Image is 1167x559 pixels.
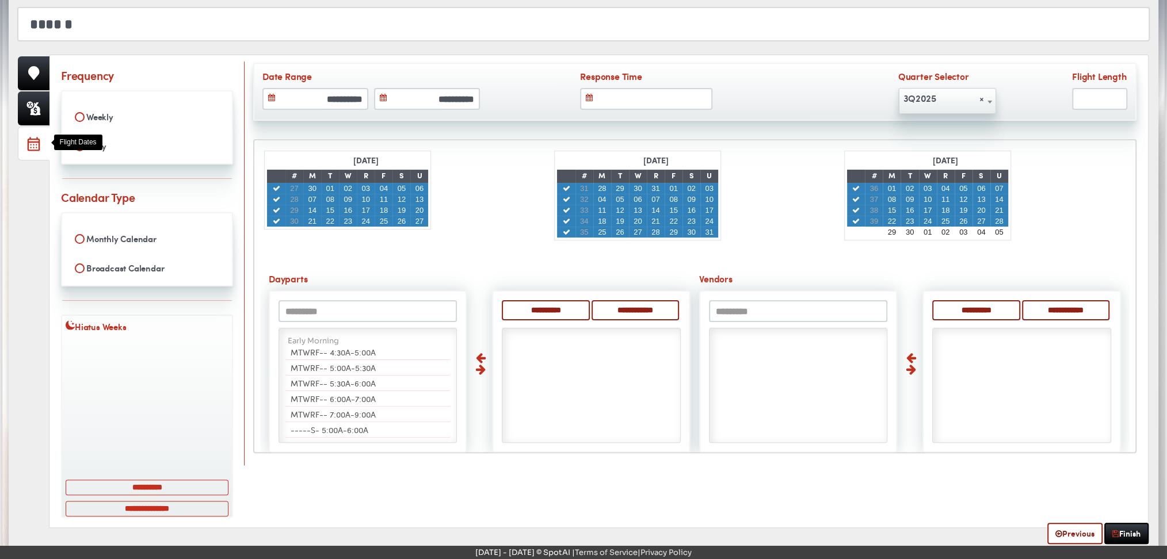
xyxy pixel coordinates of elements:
td: R [937,170,955,183]
td: 05 [611,194,629,205]
td: 38 [865,205,883,216]
td: U [990,170,1008,183]
td: 15 [321,205,339,216]
td: S [972,170,990,183]
td: 27 [972,216,990,227]
td: 24 [700,216,718,227]
td: 19 [392,205,410,216]
td: T [321,170,339,183]
td: 20 [410,205,428,216]
td: 28 [647,227,665,238]
div: [DATE] [929,154,962,170]
td: S [682,170,700,183]
td: # [865,170,883,183]
td: 30 [303,183,321,194]
td: 30 [901,227,918,238]
td: 03 [357,183,375,194]
td: F [665,170,682,183]
td: 11 [375,194,392,205]
span: Remove all items [979,89,984,108]
td: 10 [919,194,937,205]
td: 08 [321,194,339,205]
td: 13 [410,194,428,205]
td: 06 [972,183,990,194]
td: 27 [410,216,428,227]
td: 22 [883,216,901,227]
td: 05 [990,227,1008,238]
td: 07 [303,194,321,205]
td: 16 [901,205,918,216]
label: Broadcast Calendar [69,258,225,278]
td: U [700,170,718,183]
td: 04 [375,183,392,194]
td: 30 [682,227,700,238]
td: 03 [700,183,718,194]
td: 21 [990,205,1008,216]
td: T [611,170,629,183]
a: Finish [1104,523,1149,544]
div: Flight Dates [54,135,102,150]
td: 16 [682,205,700,216]
td: 07 [990,183,1008,194]
td: 10 [357,194,375,205]
td: 12 [611,205,629,216]
span: 3Q2025 [899,89,996,108]
span: Early Morning [288,336,339,346]
td: 01 [883,183,901,194]
td: R [357,170,375,183]
td: 02 [937,227,955,238]
td: 31 [700,227,718,238]
label: Dayparts [269,272,691,288]
td: 04 [937,183,955,194]
td: 25 [375,216,392,227]
td: 11 [937,194,955,205]
td: 37 [865,194,883,205]
td: 01 [919,227,937,238]
td: W [339,170,357,183]
td: 14 [647,205,665,216]
span: -----S- 5:00A-6:00A [291,424,368,435]
td: 14 [990,194,1008,205]
label: Response Time [580,70,822,85]
td: 13 [629,205,647,216]
td: 12 [955,194,972,205]
td: M [303,170,321,183]
td: 02 [339,183,357,194]
td: 35 [575,227,593,238]
td: 09 [901,194,918,205]
a: Privacy Policy [640,547,692,557]
td: 22 [665,216,682,227]
td: 08 [883,194,901,205]
td: 03 [919,183,937,194]
td: 18 [375,205,392,216]
td: 19 [955,205,972,216]
a: Terms of Service [575,547,638,557]
label: Vendors [699,272,1121,288]
td: 03 [955,227,972,238]
td: 24 [919,216,937,227]
img: line-8.svg [61,178,233,179]
td: F [375,170,392,183]
label: Daily [69,136,225,156]
td: 26 [611,227,629,238]
td: 29 [611,183,629,194]
td: 04 [972,227,990,238]
label: Flight Length [1072,70,1127,85]
td: 20 [629,216,647,227]
td: 31 [575,183,593,194]
td: 18 [593,216,611,227]
td: 36 [865,183,883,194]
td: T [901,170,918,183]
td: 10 [700,194,718,205]
td: 17 [919,205,937,216]
td: 19 [611,216,629,227]
span: MTWRF-- 4:30A-5:00A [291,346,376,358]
td: M [883,170,901,183]
td: 17 [357,205,375,216]
td: 25 [937,216,955,227]
td: 06 [629,194,647,205]
td: 09 [339,194,357,205]
label: Weekly [69,107,225,127]
td: 33 [575,205,593,216]
td: R [647,170,665,183]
